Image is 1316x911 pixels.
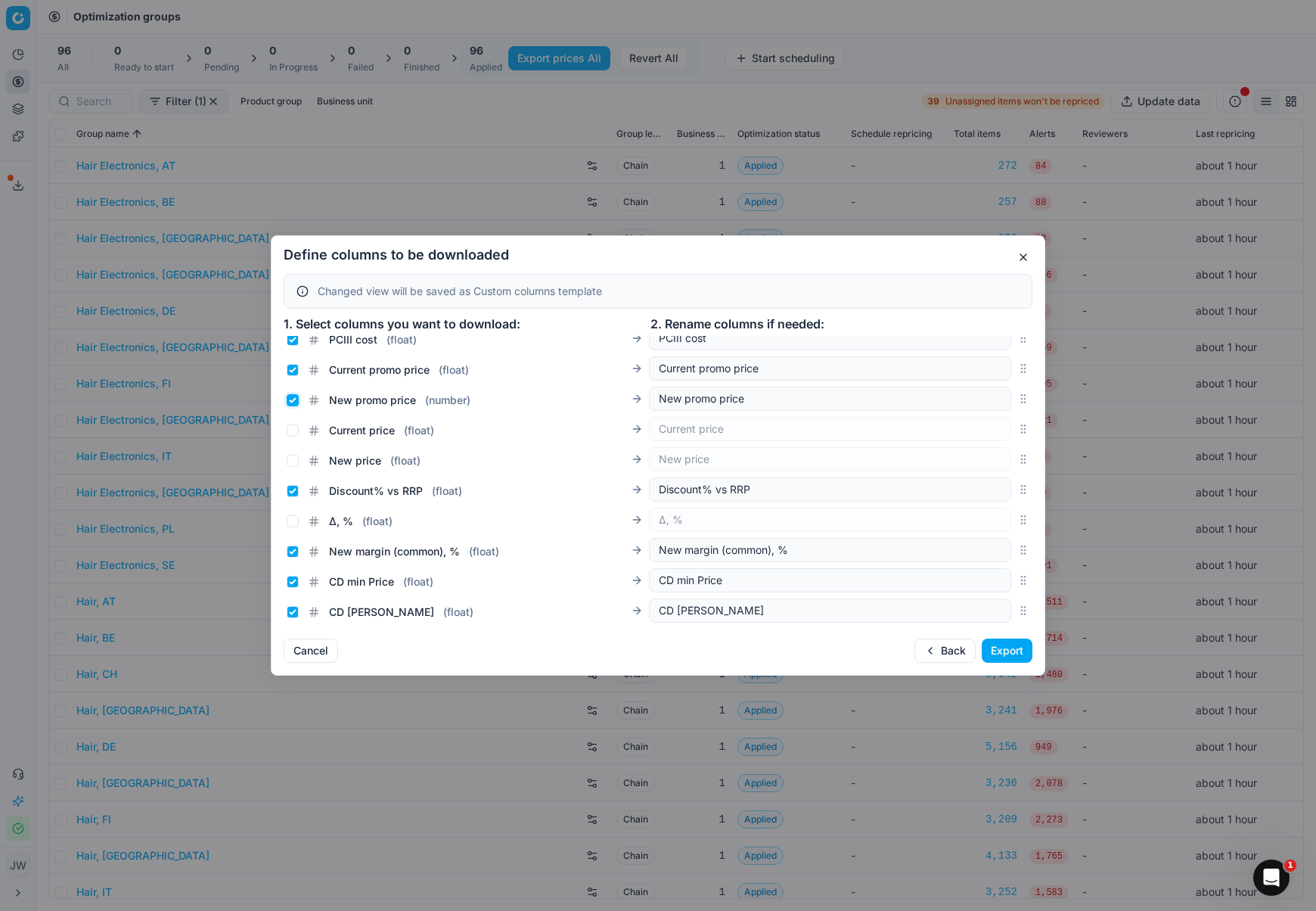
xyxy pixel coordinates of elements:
span: CD [PERSON_NAME] [329,605,434,620]
span: ( float ) [403,574,433,589]
span: ( float ) [386,332,417,347]
span: Current price [329,423,395,438]
span: ( float ) [469,544,499,559]
button: Cancel [284,639,338,663]
span: Δ, % [329,514,353,529]
span: ( float ) [443,605,473,620]
span: CD min Price [329,574,394,589]
span: ( float ) [390,453,421,468]
span: New price [329,453,381,468]
span: New promo price [329,393,416,408]
span: ( float ) [439,362,469,378]
div: 1. Select columns you want to download: [284,315,650,333]
button: Back [914,639,976,663]
div: Changed view will be saved as Custom columns template [318,284,1020,299]
span: Current promo price [329,362,430,378]
button: Export [982,639,1032,663]
h2: Define columns to be downloaded [284,248,1032,262]
iframe: Intercom live chat [1253,860,1290,896]
span: PCIII cost [329,332,377,347]
span: ( float ) [432,483,462,499]
span: ( float ) [362,514,393,529]
span: ( float ) [404,423,434,438]
span: New margin (common), % [329,544,460,559]
div: 2. Rename columns if needed: [650,315,1017,333]
span: Discount% vs RRP [329,483,423,499]
span: ( number ) [425,393,470,408]
span: 1 [1284,860,1296,872]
